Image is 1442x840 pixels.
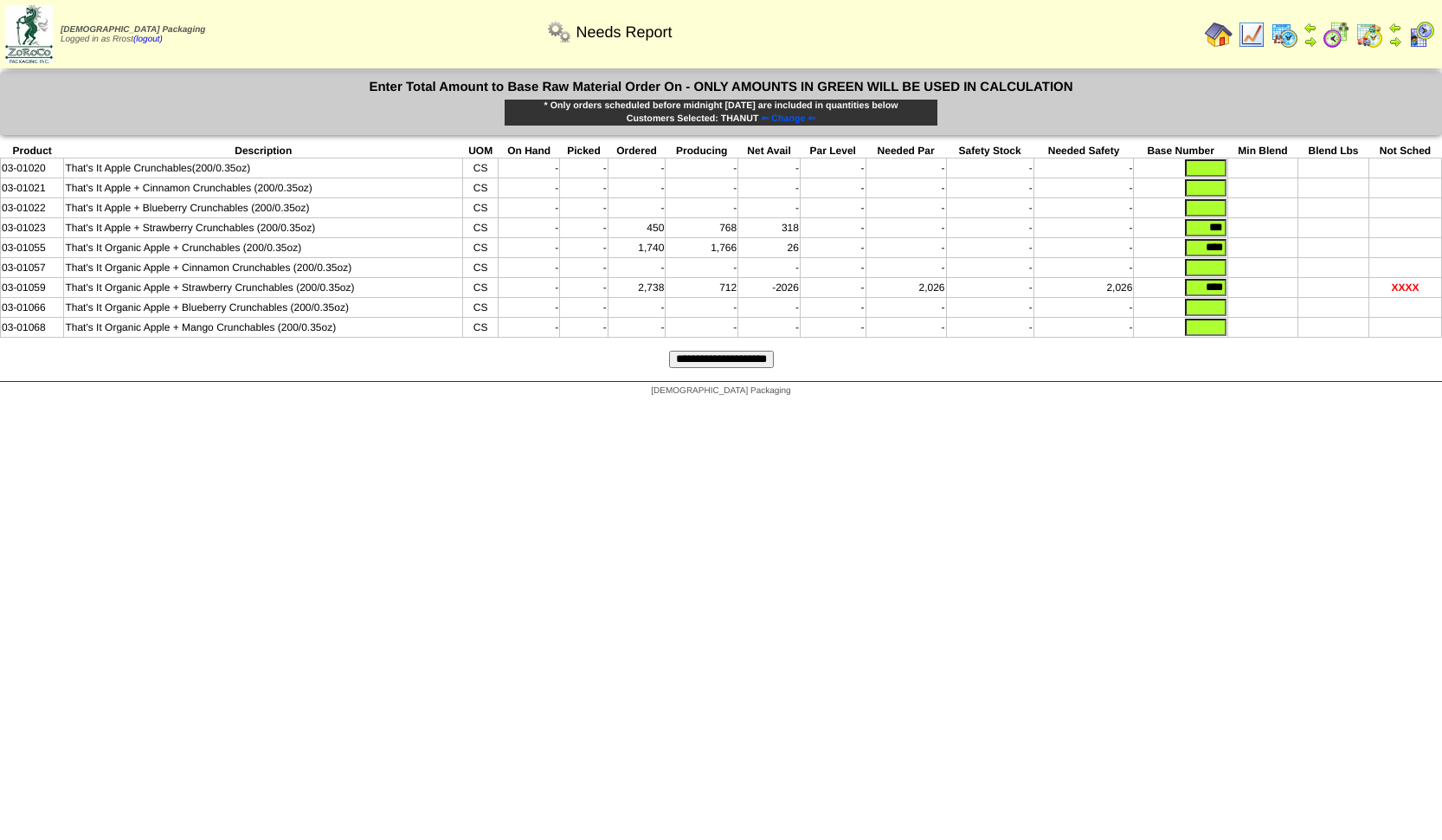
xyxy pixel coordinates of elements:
[800,178,866,198] td: -
[560,178,608,198] td: -
[666,238,738,258] td: 1,766
[1388,35,1402,48] img: arrowright.gif
[946,178,1033,198] td: -
[666,318,738,338] td: -
[738,278,801,298] td: -2026
[499,278,560,298] td: -
[800,158,866,178] td: -
[1033,238,1134,258] td: -
[800,218,866,238] td: -
[666,278,738,298] td: 712
[738,218,801,238] td: 318
[1033,218,1134,238] td: -
[1355,21,1383,48] img: calendarinout.gif
[1238,21,1265,48] img: line_graph.gif
[1134,144,1227,158] th: Base Number
[61,25,205,35] span: [DEMOGRAPHIC_DATA] Packaging
[61,25,205,44] span: Logged in as Rrost
[499,258,560,278] td: -
[800,258,866,278] td: -
[560,298,608,318] td: -
[64,238,463,258] td: That's It Organic Apple + Crunchables (200/0.35oz)
[1,238,64,258] td: 03-01055
[1,318,64,338] td: 03-01068
[499,144,560,158] th: On Hand
[1369,278,1442,298] td: XXXX
[1,158,64,178] td: 03-01020
[666,198,738,218] td: -
[499,318,560,338] td: -
[738,144,801,158] th: Net Avail
[1,218,64,238] td: 03-01023
[800,198,866,218] td: -
[1,178,64,198] td: 03-01021
[758,113,815,124] a: ⇐ Change ⇐
[64,258,463,278] td: That's It Organic Apple + Cinnamon Crunchables (200/0.35oz)
[463,198,499,218] td: CS
[463,158,499,178] td: CS
[463,258,499,278] td: CS
[608,238,666,258] td: 1,740
[1,198,64,218] td: 03-01022
[463,218,499,238] td: CS
[1304,35,1317,48] img: arrowright.gif
[64,178,463,198] td: That's It Apple + Cinnamon Crunchables (200/0.35oz)
[64,198,463,218] td: That's It Apple + Blueberry Crunchables (200/0.35oz)
[738,298,801,318] td: -
[499,198,560,218] td: -
[560,218,608,238] td: -
[560,258,608,278] td: -
[1033,144,1134,158] th: Needed Safety
[946,258,1033,278] td: -
[560,238,608,258] td: -
[608,258,666,278] td: -
[64,278,463,298] td: That's It Organic Apple + Strawberry Crunchables (200/0.35oz)
[800,318,866,338] td: -
[738,318,801,338] td: -
[64,318,463,338] td: That's It Organic Apple + Mango Crunchables (200/0.35oz)
[738,258,801,278] td: -
[866,238,946,258] td: -
[608,278,666,298] td: 2,738
[608,158,666,178] td: -
[499,158,560,178] td: -
[1323,21,1350,48] img: calendarblend.gif
[1033,318,1134,338] td: -
[666,158,738,178] td: -
[946,144,1033,158] th: Safety Stock
[800,144,866,158] th: Par Level
[800,278,866,298] td: -
[651,386,790,396] span: [DEMOGRAPHIC_DATA] Packaging
[1,144,64,158] th: Product
[946,158,1033,178] td: -
[499,178,560,198] td: -
[608,144,666,158] th: Ordered
[608,218,666,238] td: 450
[1298,144,1369,158] th: Blend Lbs
[560,198,608,218] td: -
[608,178,666,198] td: -
[1033,178,1134,198] td: -
[1033,158,1134,178] td: -
[1,258,64,278] td: 03-01057
[463,318,499,338] td: CS
[866,318,946,338] td: -
[738,238,801,258] td: 26
[866,278,946,298] td: 2,026
[866,218,946,238] td: -
[866,144,946,158] th: Needed Par
[1205,21,1233,48] img: home.gif
[576,23,672,42] span: Needs Report
[800,238,866,258] td: -
[560,278,608,298] td: -
[1227,144,1297,158] th: Min Blend
[866,158,946,178] td: -
[946,278,1033,298] td: -
[866,178,946,198] td: -
[866,198,946,218] td: -
[133,35,163,44] a: (logout)
[545,18,573,46] img: workflow.png
[1033,278,1134,298] td: 2,026
[560,144,608,158] th: Picked
[560,318,608,338] td: -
